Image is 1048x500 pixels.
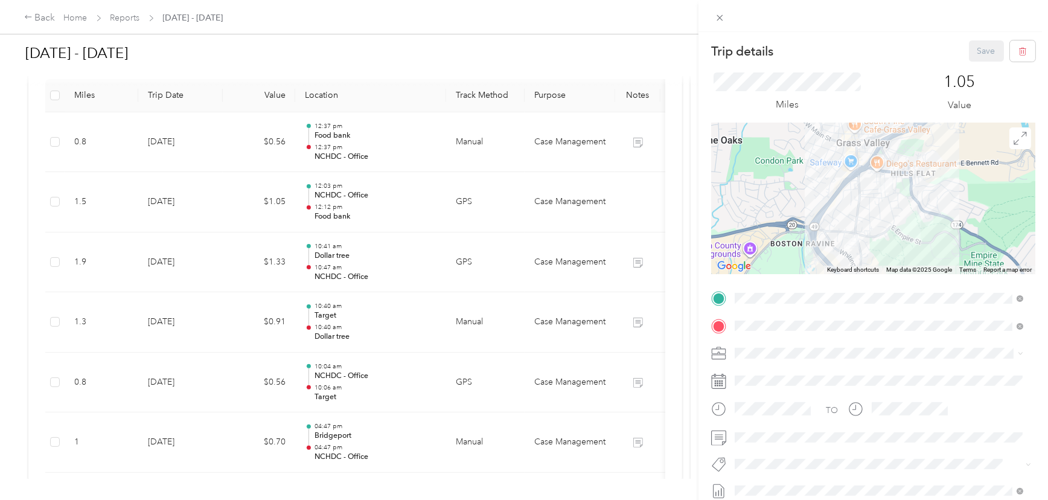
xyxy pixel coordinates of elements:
a: Open this area in Google Maps (opens a new window) [714,258,754,274]
img: Google [714,258,754,274]
span: Map data ©2025 Google [886,266,952,273]
iframe: Everlance-gr Chat Button Frame [980,432,1048,500]
p: 1.05 [944,72,976,92]
p: Miles [776,97,799,112]
button: Keyboard shortcuts [827,266,879,274]
div: TO [826,404,838,417]
a: Terms (opens in new tab) [959,266,976,273]
p: Value [948,98,971,113]
p: Trip details [711,43,773,60]
a: Report a map error [983,266,1032,273]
